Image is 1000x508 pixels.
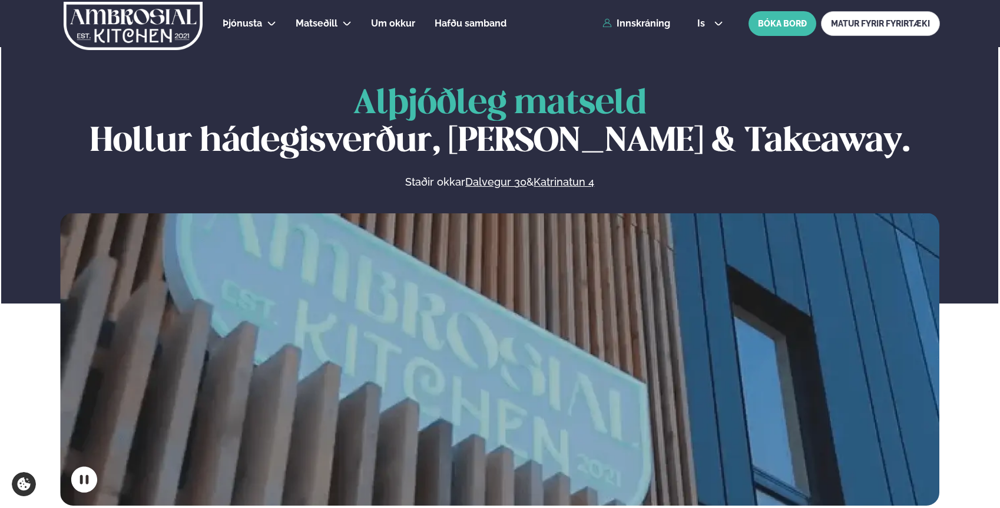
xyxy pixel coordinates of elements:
a: Um okkur [371,17,415,31]
span: is [697,19,708,28]
a: Dalvegur 30 [465,175,527,189]
a: Þjónusta [223,17,262,31]
span: Matseðill [296,18,337,29]
a: Katrinatun 4 [534,175,594,189]
span: Hafðu samband [435,18,506,29]
span: Alþjóðleg matseld [353,88,647,120]
a: Hafðu samband [435,17,506,31]
a: Innskráning [602,18,670,29]
p: Staðir okkar & [277,175,723,189]
a: Cookie settings [12,472,36,496]
a: MATUR FYRIR FYRIRTÆKI [821,11,940,36]
a: Matseðill [296,17,337,31]
button: is [688,19,732,28]
img: logo [63,2,204,50]
button: BÓKA BORÐ [749,11,816,36]
span: Þjónusta [223,18,262,29]
h1: Hollur hádegisverður, [PERSON_NAME] & Takeaway. [60,85,939,161]
span: Um okkur [371,18,415,29]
